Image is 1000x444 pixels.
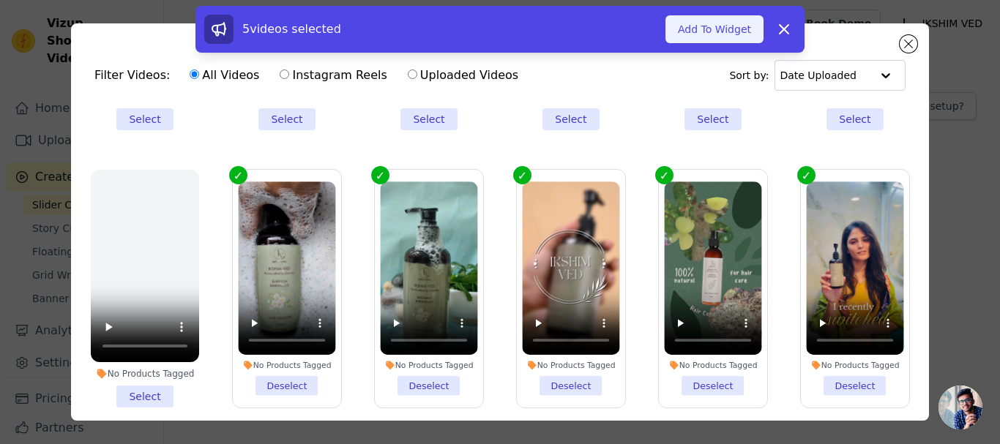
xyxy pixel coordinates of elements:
[806,360,903,370] div: No Products Tagged
[94,59,526,92] div: Filter Videos:
[664,360,761,370] div: No Products Tagged
[939,385,982,429] a: Open chat
[189,66,260,85] label: All Videos
[729,60,906,91] div: Sort by:
[238,360,335,370] div: No Products Tagged
[279,66,387,85] label: Instagram Reels
[665,15,764,43] button: Add To Widget
[380,360,477,370] div: No Products Tagged
[407,66,519,85] label: Uploaded Videos
[522,360,619,370] div: No Products Tagged
[242,22,341,36] span: 5 videos selected
[91,368,199,380] div: No Products Tagged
